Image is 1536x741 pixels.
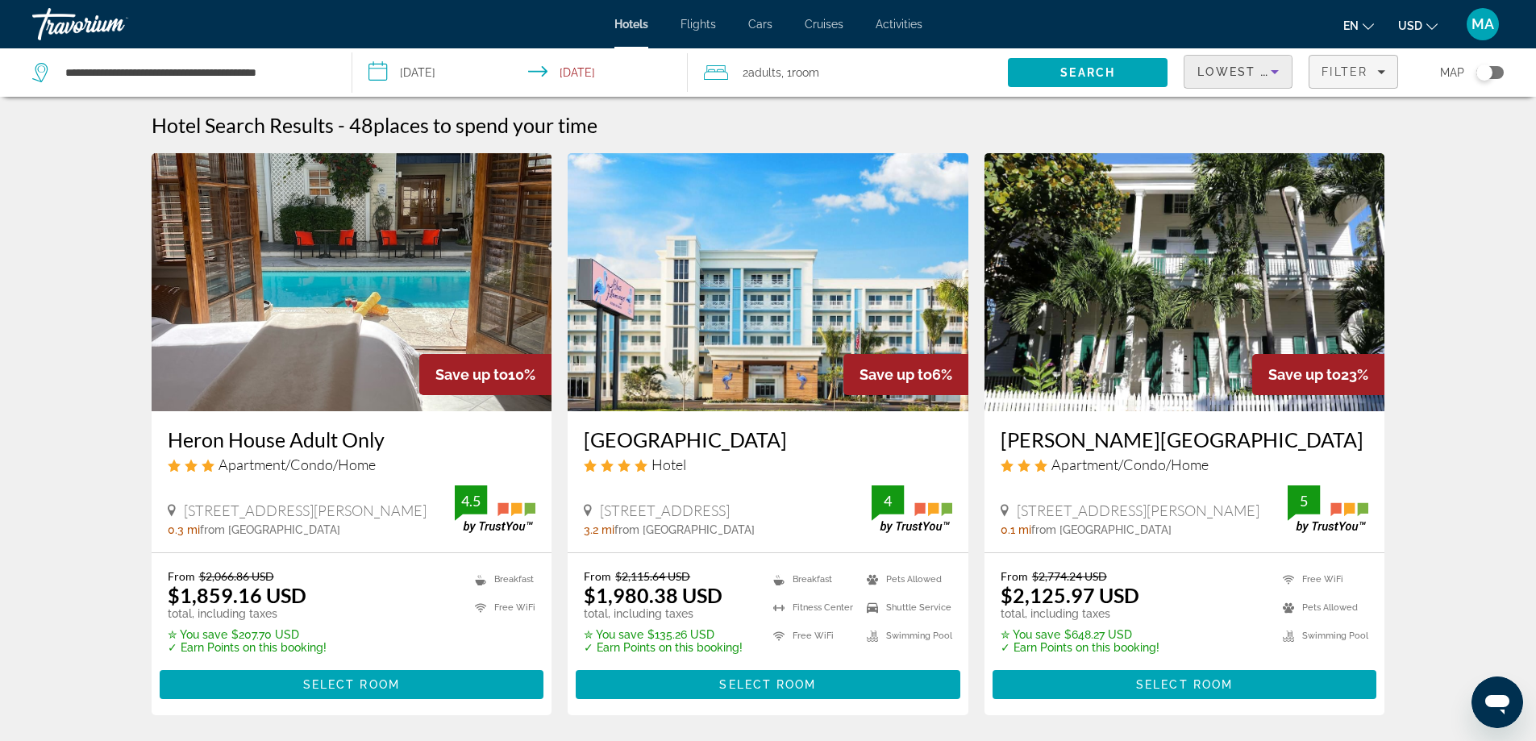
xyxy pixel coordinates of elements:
span: Search [1060,66,1115,79]
button: Search [1008,58,1168,87]
span: [STREET_ADDRESS][PERSON_NAME] [184,502,427,519]
img: TrustYou guest rating badge [872,485,952,533]
button: Toggle map [1464,65,1504,80]
a: Heron House Adult Only [152,153,552,411]
del: $2,115.64 USD [615,569,690,583]
a: Select Room [160,674,544,692]
a: Hotels [614,18,648,31]
input: Search hotel destination [64,60,327,85]
span: From [584,569,611,583]
a: Travorium [32,3,194,45]
li: Swimming Pool [1275,626,1368,646]
button: Select Room [993,670,1377,699]
span: ✮ You save [584,628,643,641]
button: Select Room [160,670,544,699]
ins: $1,859.16 USD [168,583,306,607]
div: 3 star Apartment [1001,456,1369,473]
span: Save up to [1268,366,1341,383]
div: 5 [1288,491,1320,510]
ins: $2,125.97 USD [1001,583,1139,607]
div: 6% [843,354,968,395]
span: Filter [1322,65,1367,78]
li: Free WiFi [467,597,535,618]
p: ✓ Earn Points on this booking! [168,641,327,654]
span: Save up to [435,366,508,383]
div: 23% [1252,354,1384,395]
a: [GEOGRAPHIC_DATA] [584,427,952,452]
span: Map [1440,61,1464,84]
div: 4 star Hotel [584,456,952,473]
span: 0.3 mi [168,523,200,536]
span: , 1 [781,61,819,84]
span: Select Room [303,678,400,691]
span: Cruises [805,18,843,31]
span: Adults [748,66,781,79]
span: Hotel [651,456,686,473]
p: total, including taxes [584,607,743,620]
span: From [168,569,195,583]
img: Ridley House Key West Historic Inns [984,153,1385,411]
a: Activities [876,18,922,31]
p: $648.27 USD [1001,628,1159,641]
span: en [1343,19,1359,32]
li: Pets Allowed [1275,597,1368,618]
span: Save up to [860,366,932,383]
a: [PERSON_NAME][GEOGRAPHIC_DATA] [1001,427,1369,452]
del: $2,066.86 USD [199,569,274,583]
span: Room [792,66,819,79]
li: Free WiFi [1275,569,1368,589]
span: places to spend your time [373,113,597,137]
p: $207.70 USD [168,628,327,641]
ins: $1,980.38 USD [584,583,722,607]
img: TrustYou guest rating badge [1288,485,1368,533]
iframe: Button to launch messaging window [1471,676,1523,728]
span: Apartment/Condo/Home [1051,456,1209,473]
span: [STREET_ADDRESS] [600,502,730,519]
span: Lowest Price [1197,65,1301,78]
del: $2,774.24 USD [1032,569,1107,583]
a: Flights [681,18,716,31]
img: Blue Flamingo Resort Key West [568,153,968,411]
li: Fitness Center [765,597,859,618]
button: Change language [1343,14,1374,37]
div: 4 [872,491,904,510]
h2: 48 [349,113,597,137]
p: total, including taxes [168,607,327,620]
span: - [338,113,345,137]
span: Apartment/Condo/Home [219,456,376,473]
a: Select Room [993,674,1377,692]
div: 3 star Apartment [168,456,536,473]
mat-select: Sort by [1197,62,1279,81]
p: ✓ Earn Points on this booking! [584,641,743,654]
span: from [GEOGRAPHIC_DATA] [200,523,340,536]
p: total, including taxes [1001,607,1159,620]
a: Cars [748,18,772,31]
span: 2 [743,61,781,84]
img: TrustYou guest rating badge [455,485,535,533]
li: Breakfast [765,569,859,589]
button: User Menu [1462,7,1504,41]
button: Filters [1309,55,1398,89]
li: Swimming Pool [859,626,952,646]
span: ✮ You save [168,628,227,641]
span: 0.1 mi [1001,523,1031,536]
button: Select Room [576,670,960,699]
button: Travelers: 2 adults, 0 children [688,48,1008,97]
button: Change currency [1398,14,1438,37]
span: ✮ You save [1001,628,1060,641]
span: USD [1398,19,1422,32]
li: Shuttle Service [859,597,952,618]
a: Select Room [576,674,960,692]
span: from [GEOGRAPHIC_DATA] [1031,523,1172,536]
span: Select Room [719,678,816,691]
h3: Heron House Adult Only [168,427,536,452]
h1: Hotel Search Results [152,113,334,137]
